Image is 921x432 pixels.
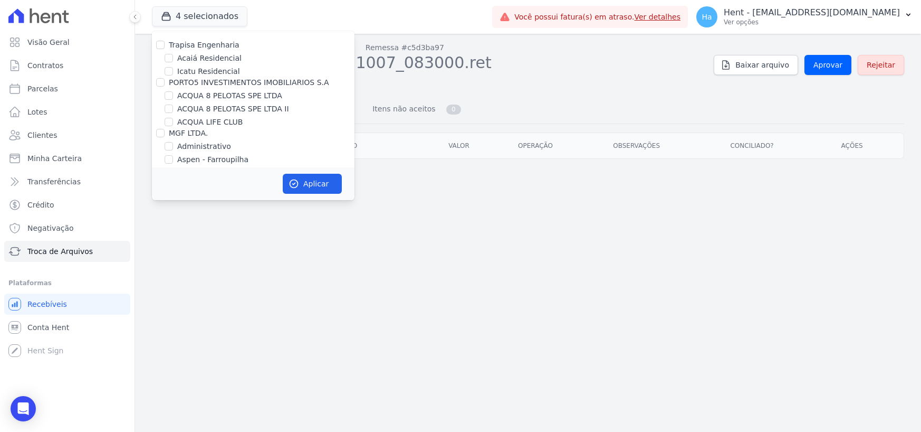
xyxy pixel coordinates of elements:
[446,105,461,115] span: 0
[177,154,248,165] label: Aspen - Farroupilha
[177,53,242,64] label: Acaiá Residencial
[4,218,130,239] a: Negativação
[27,246,93,257] span: Troca de Arquivos
[27,37,70,48] span: Visão Geral
[169,78,329,87] label: PORTO5 INVESTIMENTOS IMOBILIARIOS S.A
[514,12,680,23] span: Você possui fatura(s) em atraso.
[4,294,130,315] a: Recebíveis
[714,55,798,75] a: Baixar arquivo
[152,6,247,26] button: 4 selecionados
[605,133,722,158] th: Observações
[11,396,36,421] div: Open Intercom Messenger
[364,96,463,124] a: Itens não aceitos 0
[4,32,130,53] a: Visão Geral
[27,60,63,71] span: Contratos
[4,171,130,192] a: Transferências
[4,55,130,76] a: Contratos
[4,241,130,262] a: Troca de Arquivos
[440,133,510,158] th: Valor
[688,2,921,32] button: Ha Hent - [EMAIL_ADDRESS][DOMAIN_NAME] Ver opções
[27,107,47,117] span: Lotes
[152,42,705,53] nav: Breadcrumb
[27,223,74,233] span: Negativação
[27,299,67,309] span: Recebíveis
[833,133,904,158] th: Ações
[4,101,130,123] a: Lotes
[366,98,437,119] span: Itens não aceitos
[8,277,126,289] div: Plataformas
[27,153,82,164] span: Minha Carteira
[722,133,832,158] th: Conciliado?
[634,13,680,21] a: Ver detalhes
[169,41,239,49] label: Trapisa Engenharia
[169,129,208,137] label: MGF LTDA.
[27,322,69,333] span: Conta Hent
[724,7,900,18] p: Hent - [EMAIL_ADDRESS][DOMAIN_NAME]
[4,125,130,146] a: Clientes
[366,42,444,53] a: Remessa #c5d3ba97
[177,141,231,152] label: Administrativo
[804,55,851,75] a: Aprovar
[277,133,440,158] th: Data de vencimento
[177,117,243,128] label: ACQUA LIFE CLUB
[735,60,789,70] span: Baixar arquivo
[27,200,54,210] span: Crédito
[283,174,342,194] button: Aplicar
[4,148,130,169] a: Minha Carteira
[724,18,900,26] p: Ver opções
[858,55,904,75] a: Rejeitar
[27,83,58,94] span: Parcelas
[177,90,282,101] label: ACQUA 8 PELOTAS SPE LTDA
[239,52,492,72] span: REII_REII_20251007_083000.ret
[4,194,130,215] a: Crédito
[177,104,289,115] label: ACQUA 8 PELOTAS SPE LTDA II
[4,78,130,99] a: Parcelas
[867,60,895,70] span: Rejeitar
[4,317,130,338] a: Conta Hent
[177,66,240,77] label: Icatu Residencial
[27,176,81,187] span: Transferências
[510,133,605,158] th: Operação
[702,13,712,21] span: Ha
[27,130,57,140] span: Clientes
[813,60,842,70] span: Aprovar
